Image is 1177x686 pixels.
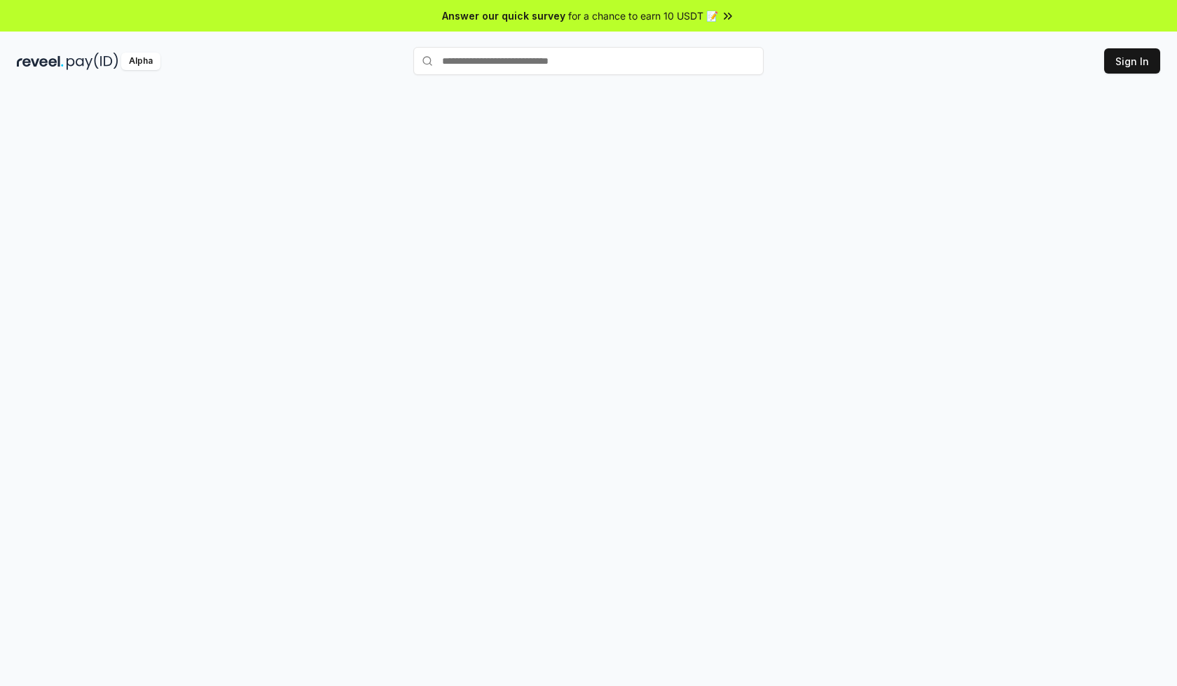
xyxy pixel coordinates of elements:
[568,8,718,23] span: for a chance to earn 10 USDT 📝
[1104,48,1160,74] button: Sign In
[17,53,64,70] img: reveel_dark
[442,8,565,23] span: Answer our quick survey
[121,53,160,70] div: Alpha
[67,53,118,70] img: pay_id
